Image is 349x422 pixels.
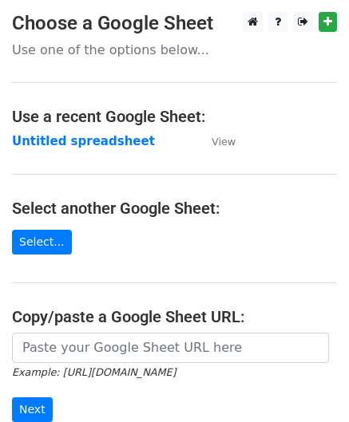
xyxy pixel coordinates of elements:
small: View [212,136,236,148]
a: View [196,134,236,148]
p: Use one of the options below... [12,41,337,58]
h3: Choose a Google Sheet [12,12,337,35]
a: Select... [12,230,72,254]
h4: Copy/paste a Google Sheet URL: [12,307,337,326]
a: Untitled spreadsheet [12,134,155,148]
input: Next [12,397,53,422]
input: Paste your Google Sheet URL here [12,333,329,363]
h4: Select another Google Sheet: [12,199,337,218]
small: Example: [URL][DOMAIN_NAME] [12,366,176,378]
h4: Use a recent Google Sheet: [12,107,337,126]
